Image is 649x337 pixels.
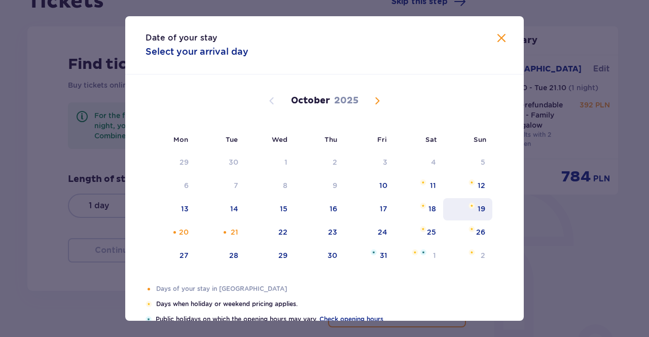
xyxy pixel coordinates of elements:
td: 28 [196,245,246,267]
button: Close [495,32,508,45]
div: 14 [230,204,238,214]
div: 6 [184,180,189,191]
td: 13 [146,198,196,220]
div: 22 [278,227,287,237]
td: 20 [146,221,196,244]
td: 24 [344,221,394,244]
img: Orange star [468,179,475,185]
td: Orange star11 [394,175,444,197]
td: 30 [295,245,345,267]
div: 4 [431,157,436,167]
div: 27 [179,250,189,260]
div: 29 [179,157,189,167]
td: Date not available. Friday, October 3, 2025 [344,152,394,174]
td: Date not available. Thursday, October 2, 2025 [295,152,345,174]
div: 8 [283,180,287,191]
td: Date not available. Monday, October 6, 2025 [146,175,196,197]
td: Date not available. Wednesday, October 1, 2025 [245,152,295,174]
img: Blue star [420,249,426,255]
td: 17 [344,198,394,220]
div: 25 [427,227,436,237]
div: 18 [428,204,436,214]
td: Date not available. Tuesday, September 30, 2025 [196,152,246,174]
td: Blue star31 [344,245,394,267]
img: Orange star [420,179,426,185]
button: Next month [371,95,383,107]
div: 31 [380,250,387,260]
div: 7 [234,180,238,191]
p: Days when holiday or weekend pricing applies. [156,299,503,309]
div: 10 [379,180,387,191]
td: Date not available. Saturday, October 4, 2025 [394,152,444,174]
div: 13 [181,204,189,214]
small: Sat [425,135,437,143]
div: Orange dot [222,229,228,236]
p: Select your arrival day [146,46,248,58]
td: Orange star26 [443,221,492,244]
div: 2 [333,157,337,167]
div: 23 [328,227,337,237]
div: 1 [284,157,287,167]
td: Orange starBlue star1 [394,245,444,267]
div: 1 [433,250,436,260]
small: Wed [272,135,287,143]
td: Orange star19 [443,198,492,220]
p: Date of your stay [146,32,217,44]
img: Blue star [146,316,152,322]
p: October [291,95,330,107]
img: Orange star [468,226,475,232]
img: Orange star [412,249,418,255]
td: Orange star25 [394,221,444,244]
td: Orange star18 [394,198,444,220]
div: 11 [430,180,436,191]
p: Days of your stay in [GEOGRAPHIC_DATA] [156,284,503,293]
img: Orange star [420,226,426,232]
td: 16 [295,198,345,220]
small: Tue [226,135,238,143]
div: 26 [476,227,485,237]
div: Orange dot [171,229,178,236]
small: Thu [324,135,337,143]
img: Orange star [146,301,152,307]
td: 29 [245,245,295,267]
td: Date not available. Wednesday, October 8, 2025 [245,175,295,197]
div: 21 [231,227,238,237]
td: 21 [196,221,246,244]
small: Fri [377,135,387,143]
p: Public holidays on which the opening hours may vary. [156,315,503,324]
td: 23 [295,221,345,244]
td: Date not available. Thursday, October 9, 2025 [295,175,345,197]
td: 22 [245,221,295,244]
a: Check opening hours [319,315,383,324]
button: Previous month [266,95,278,107]
td: 27 [146,245,196,267]
div: 30 [328,250,337,260]
div: Orange dot [146,286,152,292]
div: 2 [481,250,485,260]
div: 9 [333,180,337,191]
div: 30 [229,157,238,167]
td: Orange star2 [443,245,492,267]
small: Sun [474,135,486,143]
img: Blue star [371,249,377,255]
div: 5 [481,157,485,167]
td: 15 [245,198,295,220]
p: 2025 [334,95,358,107]
div: 15 [280,204,287,214]
div: 12 [478,180,485,191]
td: Date not available. Monday, September 29, 2025 [146,152,196,174]
small: Mon [173,135,188,143]
img: Orange star [468,203,475,209]
td: 10 [344,175,394,197]
div: 17 [380,204,387,214]
div: 3 [383,157,387,167]
img: Orange star [420,203,426,209]
div: 24 [378,227,387,237]
td: 14 [196,198,246,220]
div: 16 [330,204,337,214]
img: Orange star [468,249,475,255]
div: 19 [478,204,485,214]
td: Date not available. Tuesday, October 7, 2025 [196,175,246,197]
div: 20 [179,227,189,237]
